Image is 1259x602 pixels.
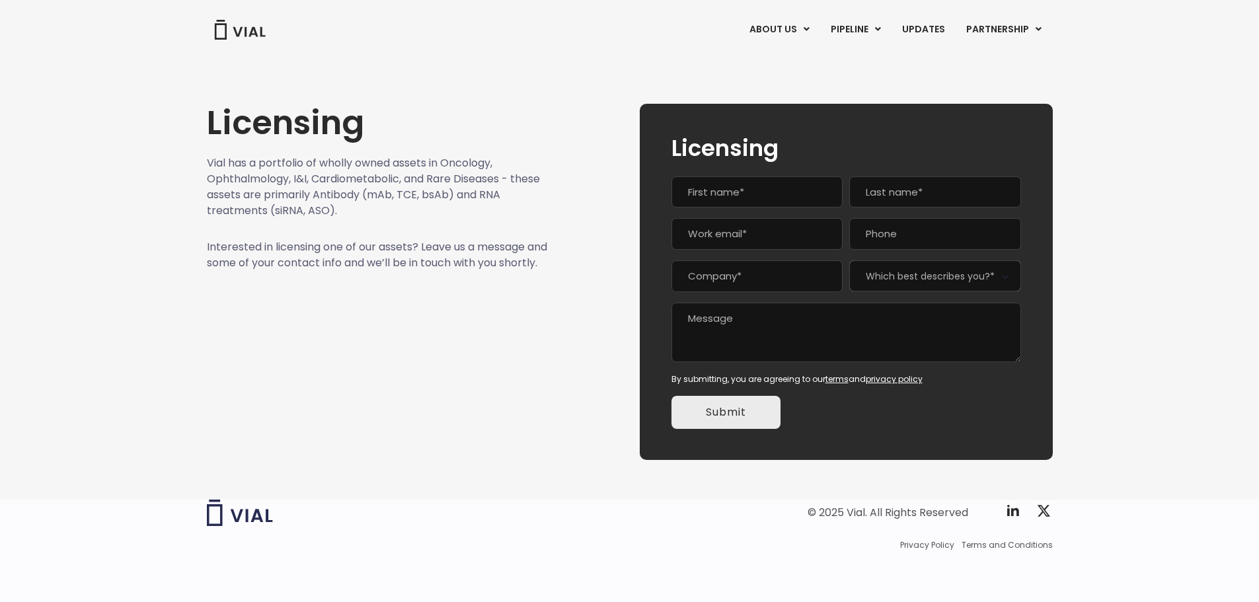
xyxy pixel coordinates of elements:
span: Which best describes you?* [849,260,1020,291]
div: © 2025 Vial. All Rights Reserved [808,506,968,520]
input: Company* [671,260,843,292]
p: Vial has a portfolio of wholly owned assets in Oncology, Ophthalmology, I&I, Cardiometabolic, and... [207,155,548,219]
input: First name* [671,176,843,208]
a: PIPELINEMenu Toggle [820,19,891,41]
a: PARTNERSHIPMenu Toggle [956,19,1052,41]
a: privacy policy [866,373,923,385]
a: terms [825,373,849,385]
input: Submit [671,396,781,429]
input: Last name* [849,176,1020,208]
a: UPDATES [892,19,955,41]
input: Work email* [671,218,843,250]
h2: Licensing [671,135,1021,161]
a: Terms and Conditions [962,539,1053,551]
h1: Licensing [207,104,548,142]
input: Phone [849,218,1020,250]
p: Interested in licensing one of our assets? Leave us a message and some of your contact info and w... [207,239,548,271]
img: Vial Logo [213,20,266,40]
div: By submitting, you are agreeing to our and [671,373,1021,385]
a: Privacy Policy [900,539,954,551]
a: ABOUT USMenu Toggle [739,19,820,41]
img: Vial logo wih "Vial" spelled out [207,500,273,526]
